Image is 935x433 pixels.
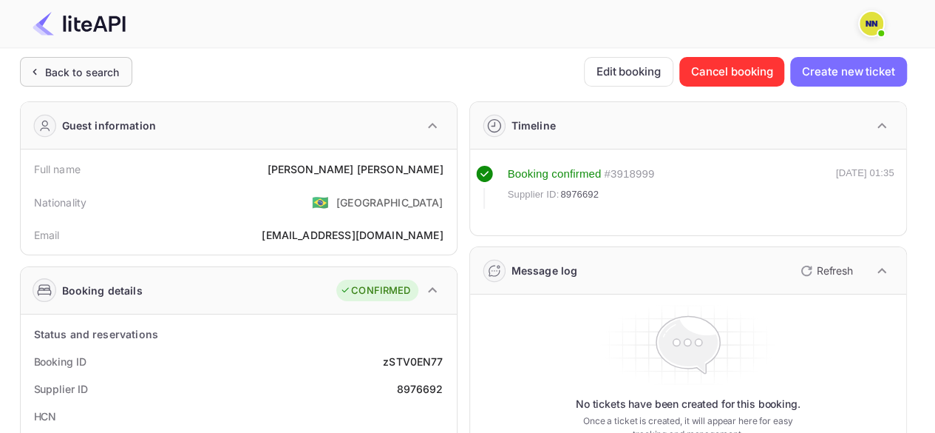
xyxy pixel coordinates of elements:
[34,326,158,342] div: Status and reservations
[34,195,87,210] div: Nationality
[860,12,883,36] img: N/A N/A
[34,227,60,243] div: Email
[792,259,859,283] button: Refresh
[604,166,654,183] div: # 3918999
[560,187,599,202] span: 8976692
[267,161,443,177] div: [PERSON_NAME] [PERSON_NAME]
[34,409,57,424] div: HCN
[576,397,800,412] p: No tickets have been created for this booking.
[34,381,88,397] div: Supplier ID
[508,166,602,183] div: Booking confirmed
[45,64,120,80] div: Back to search
[511,263,578,278] div: Message log
[584,57,673,87] button: Edit booking
[383,354,443,369] div: zSTV0EN77
[508,187,560,202] span: Supplier ID:
[62,283,143,298] div: Booking details
[62,118,157,133] div: Guest information
[33,12,126,36] img: LiteAPI Logo
[396,381,443,397] div: 8976692
[34,161,81,177] div: Full name
[511,118,556,133] div: Timeline
[336,195,443,210] div: [GEOGRAPHIC_DATA]
[312,189,329,215] span: United States
[679,57,785,87] button: Cancel booking
[340,283,410,298] div: CONFIRMED
[817,263,853,278] p: Refresh
[262,227,443,243] div: [EMAIL_ADDRESS][DOMAIN_NAME]
[34,354,86,369] div: Booking ID
[836,166,894,209] div: [DATE] 01:35
[790,57,906,87] button: Create new ticket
